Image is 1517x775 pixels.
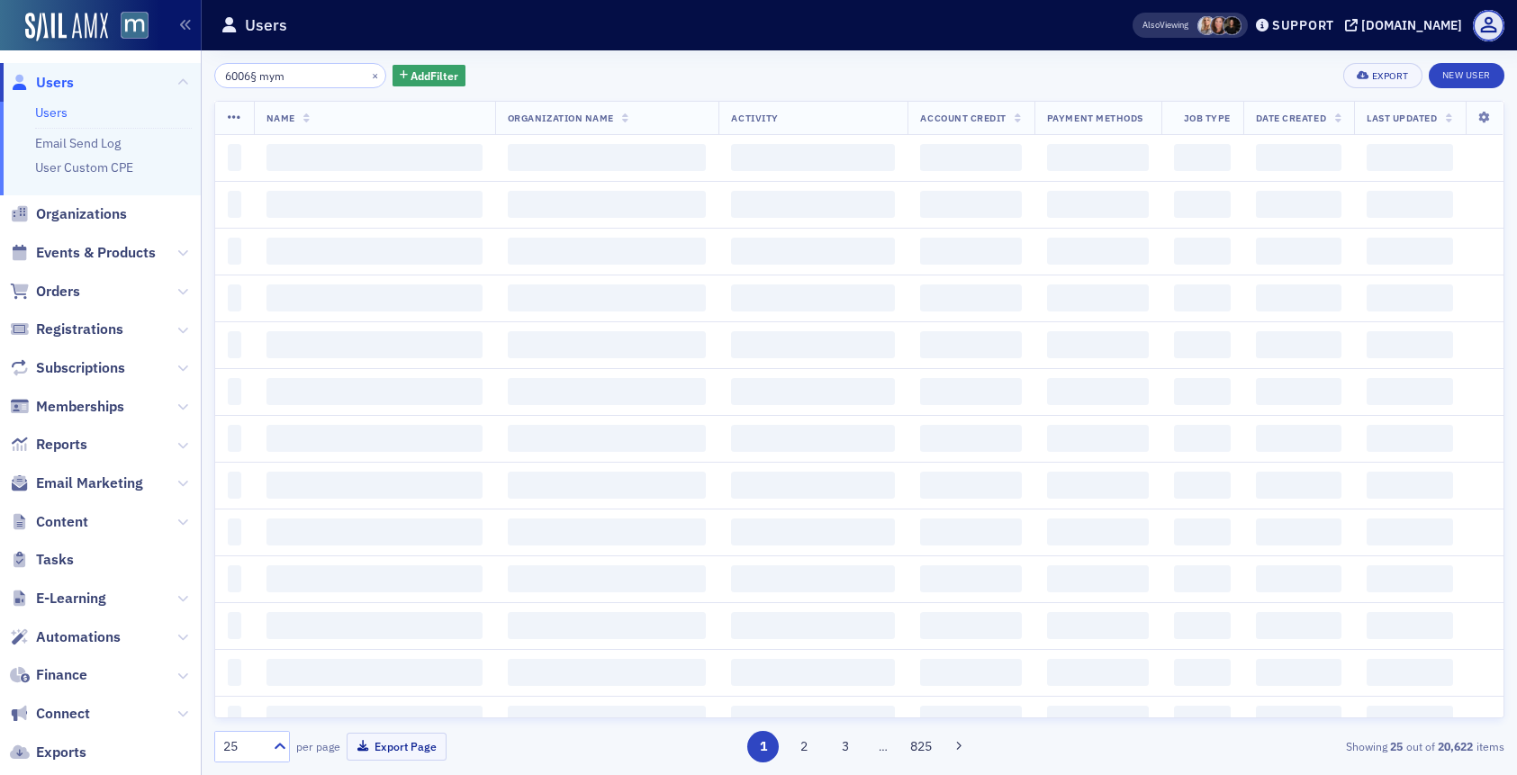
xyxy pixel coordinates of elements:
[266,472,483,499] span: ‌
[1367,112,1437,124] span: Last Updated
[36,550,74,570] span: Tasks
[1256,518,1341,545] span: ‌
[36,665,87,685] span: Finance
[10,397,124,417] a: Memberships
[1256,112,1326,124] span: Date Created
[245,14,287,36] h1: Users
[920,284,1021,311] span: ‌
[36,743,86,762] span: Exports
[266,144,483,171] span: ‌
[36,435,87,455] span: Reports
[228,378,241,405] span: ‌
[508,378,707,405] span: ‌
[1367,144,1453,171] span: ‌
[920,472,1021,499] span: ‌
[1256,238,1341,265] span: ‌
[508,706,707,733] span: ‌
[1367,706,1453,733] span: ‌
[920,565,1021,592] span: ‌
[1174,144,1231,171] span: ‌
[731,472,895,499] span: ‌
[731,191,895,218] span: ‌
[1435,738,1476,754] strong: 20,622
[36,473,143,493] span: Email Marketing
[36,627,121,647] span: Automations
[508,144,707,171] span: ‌
[266,565,483,592] span: ‌
[10,704,90,724] a: Connect
[1256,659,1341,686] span: ‌
[1174,425,1231,452] span: ‌
[1367,284,1453,311] span: ‌
[228,284,241,311] span: ‌
[731,518,895,545] span: ‌
[347,733,447,761] button: Export Page
[1174,191,1231,218] span: ‌
[266,331,483,358] span: ‌
[228,238,241,265] span: ‌
[1473,10,1504,41] span: Profile
[1367,378,1453,405] span: ‌
[1047,518,1149,545] span: ‌
[1087,738,1504,754] div: Showing out of items
[508,238,707,265] span: ‌
[1174,565,1231,592] span: ‌
[228,425,241,452] span: ‌
[1174,284,1231,311] span: ‌
[920,191,1021,218] span: ‌
[1142,19,1160,31] div: Also
[731,144,895,171] span: ‌
[411,68,458,84] span: Add Filter
[920,144,1021,171] span: ‌
[920,238,1021,265] span: ‌
[25,13,108,41] img: SailAMX
[10,550,74,570] a: Tasks
[10,473,143,493] a: Email Marketing
[1047,238,1149,265] span: ‌
[1047,144,1149,171] span: ‌
[10,435,87,455] a: Reports
[10,589,106,608] a: E-Learning
[731,612,895,639] span: ‌
[1372,71,1409,81] div: Export
[36,358,125,378] span: Subscriptions
[1367,565,1453,592] span: ‌
[508,472,707,499] span: ‌
[10,665,87,685] a: Finance
[266,706,483,733] span: ‌
[1047,112,1143,124] span: Payment Methods
[508,659,707,686] span: ‌
[731,284,895,311] span: ‌
[1174,472,1231,499] span: ‌
[920,612,1021,639] span: ‌
[36,282,80,302] span: Orders
[731,565,895,592] span: ‌
[1174,518,1231,545] span: ‌
[223,737,263,756] div: 25
[508,284,707,311] span: ‌
[36,589,106,608] span: E-Learning
[266,659,483,686] span: ‌
[1256,191,1341,218] span: ‌
[36,512,88,532] span: Content
[35,159,133,176] a: User Custom CPE
[228,659,241,686] span: ‌
[1047,284,1149,311] span: ‌
[108,12,149,42] a: View Homepage
[1174,238,1231,265] span: ‌
[266,238,483,265] span: ‌
[228,565,241,592] span: ‌
[1429,63,1504,88] a: New User
[1367,238,1453,265] span: ‌
[10,204,127,224] a: Organizations
[508,518,707,545] span: ‌
[214,63,386,88] input: Search…
[747,731,779,762] button: 1
[393,65,466,87] button: AddFilter
[871,738,896,754] span: …
[920,659,1021,686] span: ‌
[1174,378,1231,405] span: ‌
[36,243,156,263] span: Events & Products
[1197,16,1216,35] span: Emily Trott
[731,706,895,733] span: ‌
